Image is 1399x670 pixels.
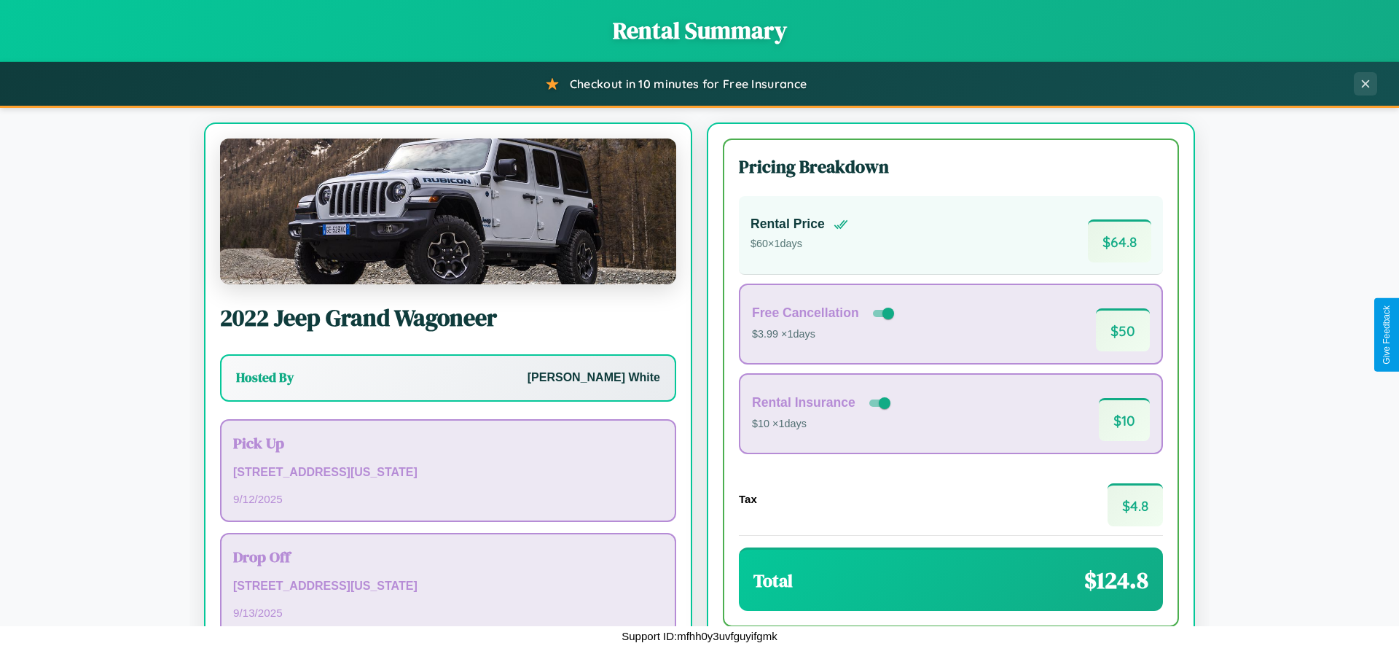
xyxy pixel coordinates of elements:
[528,367,660,389] p: [PERSON_NAME] White
[570,77,807,91] span: Checkout in 10 minutes for Free Insurance
[752,415,893,434] p: $10 × 1 days
[220,302,676,334] h2: 2022 Jeep Grand Wagoneer
[233,603,663,623] p: 9 / 13 / 2025
[1099,398,1150,441] span: $ 10
[751,235,848,254] p: $ 60 × 1 days
[751,217,825,232] h4: Rental Price
[739,493,757,505] h4: Tax
[752,325,897,344] p: $3.99 × 1 days
[1084,564,1148,596] span: $ 124.8
[1096,308,1150,351] span: $ 50
[233,489,663,509] p: 9 / 12 / 2025
[1088,219,1151,262] span: $ 64.8
[739,155,1163,179] h3: Pricing Breakdown
[233,576,663,597] p: [STREET_ADDRESS][US_STATE]
[233,432,663,453] h3: Pick Up
[233,462,663,483] p: [STREET_ADDRESS][US_STATE]
[236,369,294,386] h3: Hosted By
[753,569,793,593] h3: Total
[233,546,663,567] h3: Drop Off
[15,15,1384,47] h1: Rental Summary
[1382,305,1392,365] div: Give Feedback
[1108,483,1163,526] span: $ 4.8
[622,626,777,646] p: Support ID: mfhh0y3uvfguyifgmk
[752,395,855,410] h4: Rental Insurance
[220,139,676,284] img: Jeep Grand Wagoneer
[752,305,859,321] h4: Free Cancellation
